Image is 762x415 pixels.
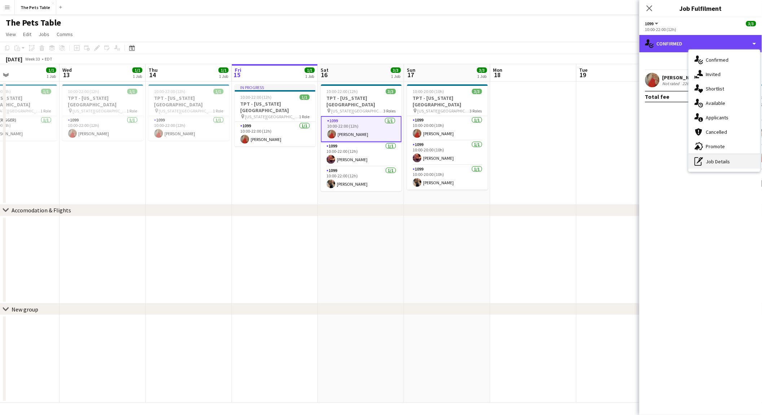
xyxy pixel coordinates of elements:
[639,4,762,13] h3: Job Fulfilment
[36,30,52,39] a: Jobs
[219,67,229,73] span: 1/1
[321,116,402,142] app-card-role: 10991/110:00-22:00 (12h)[PERSON_NAME]
[689,139,760,154] div: Promote
[662,81,681,86] div: Not rated
[235,84,316,90] div: In progress
[235,67,241,73] span: Fri
[320,71,329,79] span: 16
[321,142,402,167] app-card-role: 10991/110:00-22:00 (12h)[PERSON_NAME]
[62,116,143,141] app-card-role: 10991/110:00-22:00 (12h)[PERSON_NAME]
[493,67,503,73] span: Mon
[234,71,241,79] span: 15
[580,67,588,73] span: Tue
[127,89,137,94] span: 1/1
[477,74,487,79] div: 1 Job
[41,89,51,94] span: 1/1
[147,71,158,79] span: 14
[321,84,402,191] app-job-card: 10:00-22:00 (12h)3/3TPT - [US_STATE][GEOGRAPHIC_DATA] [US_STATE][GEOGRAPHIC_DATA]3 Roles10991/110...
[645,21,654,26] span: 1099
[61,71,72,79] span: 13
[46,67,56,73] span: 1/1
[12,207,71,214] div: Accomodation & Flights
[578,71,588,79] span: 19
[689,125,760,139] div: Cancelled
[407,84,488,190] app-job-card: 10:00-20:00 (10h)3/3TPT - [US_STATE][GEOGRAPHIC_DATA] [US_STATE][GEOGRAPHIC_DATA]3 Roles10991/110...
[3,30,19,39] a: View
[746,21,756,26] span: 3/3
[62,84,143,141] app-job-card: 10:00-22:00 (12h)1/1TPT - [US_STATE][GEOGRAPHIC_DATA] [US_STATE][GEOGRAPHIC_DATA]1 Role10991/110:...
[407,67,416,73] span: Sun
[477,67,487,73] span: 3/3
[149,116,229,141] app-card-role: 10991/110:00-22:00 (12h)[PERSON_NAME]
[321,95,402,108] h3: TPT - [US_STATE][GEOGRAPHIC_DATA]
[132,67,142,73] span: 1/1
[689,96,760,110] div: Available
[384,108,396,114] span: 3 Roles
[331,108,384,114] span: [US_STATE][GEOGRAPHIC_DATA]
[213,89,224,94] span: 1/1
[219,74,228,79] div: 1 Job
[73,108,127,114] span: [US_STATE][GEOGRAPHIC_DATA]
[321,67,329,73] span: Sat
[407,165,488,190] app-card-role: 10991/110:00-20:00 (10h)[PERSON_NAME]
[62,95,143,108] h3: TPT - [US_STATE][GEOGRAPHIC_DATA]
[391,67,401,73] span: 3/3
[54,30,76,39] a: Comms
[15,0,56,14] button: The Pets Table
[154,89,186,94] span: 10:00-22:00 (12h)
[407,116,488,141] app-card-role: 10991/110:00-20:00 (10h)[PERSON_NAME]
[645,27,756,32] div: 10:00-22:00 (12h)
[386,89,396,94] span: 3/3
[23,31,31,37] span: Edit
[406,71,416,79] span: 17
[681,81,701,86] div: 2263.5mi
[6,31,16,37] span: View
[133,74,142,79] div: 1 Job
[149,67,158,73] span: Thu
[235,84,316,146] app-job-card: In progress10:00-22:00 (12h)1/1TPT - [US_STATE][GEOGRAPHIC_DATA] [US_STATE][GEOGRAPHIC_DATA]1 Rol...
[41,108,51,114] span: 1 Role
[689,154,760,169] div: Job Details
[689,81,760,96] div: Shortlist
[235,101,316,114] h3: TPT - [US_STATE][GEOGRAPHIC_DATA]
[689,110,760,125] div: Applicants
[407,95,488,108] h3: TPT - [US_STATE][GEOGRAPHIC_DATA]
[47,74,56,79] div: 1 Job
[470,108,482,114] span: 3 Roles
[20,30,34,39] a: Edit
[662,74,701,81] div: [PERSON_NAME]
[127,108,137,114] span: 1 Role
[213,108,224,114] span: 1 Role
[299,114,310,119] span: 1 Role
[24,56,42,62] span: Week 33
[12,306,38,313] div: New group
[6,17,61,28] h1: The Pets Table
[391,74,401,79] div: 1 Job
[149,95,229,108] h3: TPT - [US_STATE][GEOGRAPHIC_DATA]
[689,67,760,81] div: Invited
[413,89,444,94] span: 10:00-20:00 (10h)
[57,31,73,37] span: Comms
[245,114,299,119] span: [US_STATE][GEOGRAPHIC_DATA]
[149,84,229,141] app-job-card: 10:00-22:00 (12h)1/1TPT - [US_STATE][GEOGRAPHIC_DATA] [US_STATE][GEOGRAPHIC_DATA]1 Role10991/110:...
[159,108,213,114] span: [US_STATE][GEOGRAPHIC_DATA]
[645,93,670,100] div: Total fee
[62,67,72,73] span: Wed
[418,108,470,114] span: [US_STATE][GEOGRAPHIC_DATA]
[305,67,315,73] span: 1/1
[327,89,358,94] span: 10:00-22:00 (12h)
[39,31,49,37] span: Jobs
[689,53,760,67] div: Confirmed
[407,141,488,165] app-card-role: 10991/110:00-20:00 (10h)[PERSON_NAME]
[645,21,660,26] button: 1099
[241,94,272,100] span: 10:00-22:00 (12h)
[639,35,762,52] div: Confirmed
[6,56,22,63] div: [DATE]
[235,122,316,146] app-card-role: 10991/110:00-22:00 (12h)[PERSON_NAME]
[321,167,402,191] app-card-role: 10991/110:00-22:00 (12h)[PERSON_NAME]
